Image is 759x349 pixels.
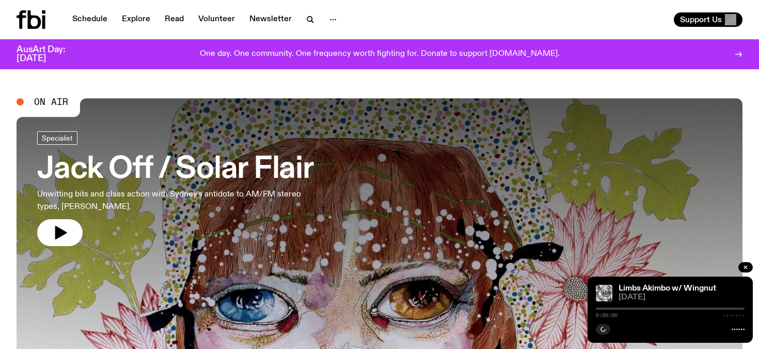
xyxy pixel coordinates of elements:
a: Jack Off / Solar FlairUnwitting bits and class action with Sydney's antidote to AM/FM stereo type... [37,131,313,246]
h3: AusArt Day: [DATE] [17,45,83,63]
span: -:--:-- [723,313,745,318]
a: Read [159,12,190,27]
span: [DATE] [619,294,745,301]
span: Specialist [42,134,73,142]
a: Limbs Akimbo w/ Wingnut [619,284,716,293]
a: Newsletter [243,12,298,27]
h3: Jack Off / Solar Flair [37,155,313,184]
span: Support Us [680,15,722,24]
p: Unwitting bits and class action with Sydney's antidote to AM/FM stereo types, [PERSON_NAME]. [37,188,302,213]
span: 0:00:00 [596,313,618,318]
a: Volunteer [192,12,241,27]
span: On Air [34,97,68,107]
a: Schedule [66,12,114,27]
img: Image from 'Domebooks: Reflecting on Domebook 2' by Lloyd Kahn [596,285,612,301]
a: Specialist [37,131,77,145]
button: Support Us [674,12,742,27]
a: Explore [116,12,156,27]
p: One day. One community. One frequency worth fighting for. Donate to support [DOMAIN_NAME]. [200,50,560,59]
